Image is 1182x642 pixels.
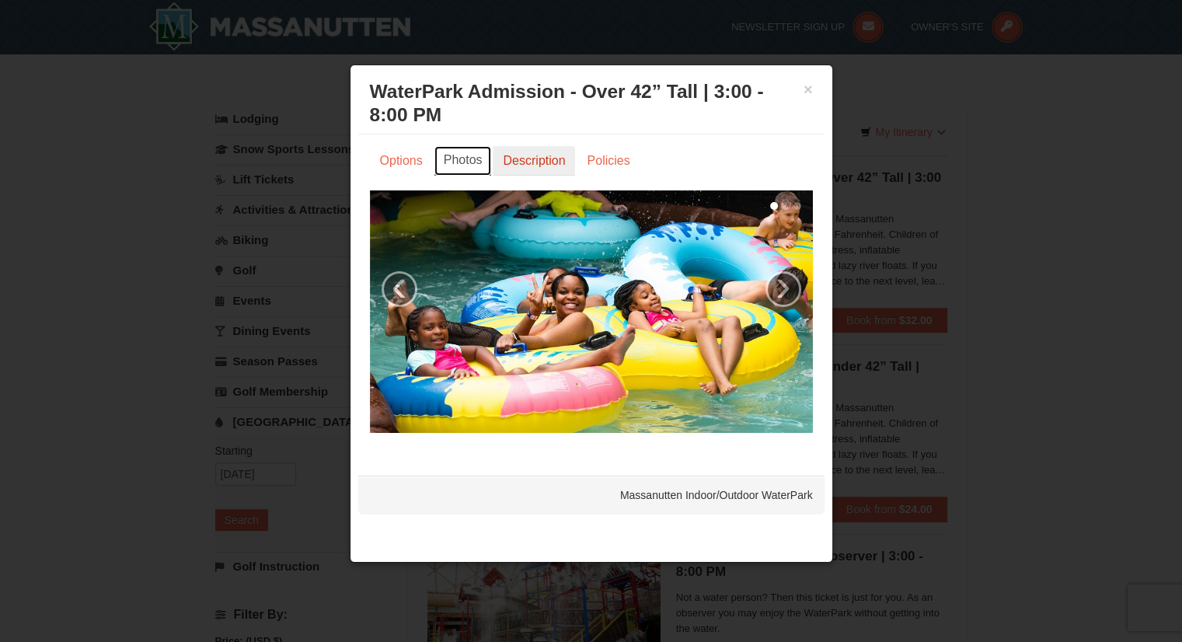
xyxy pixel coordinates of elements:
div: Massanutten Indoor/Outdoor WaterPark [358,476,825,515]
h3: WaterPark Admission - Over 42” Tall | 3:00 - 8:00 PM [370,80,813,127]
a: Policies [577,146,640,176]
a: › [765,271,801,307]
a: Options [370,146,433,176]
a: Description [493,146,575,176]
img: 6619917-1563-e84d971f.jpg [370,190,813,433]
a: Photos [434,146,492,176]
a: ‹ [382,271,417,307]
button: × [804,82,813,97]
